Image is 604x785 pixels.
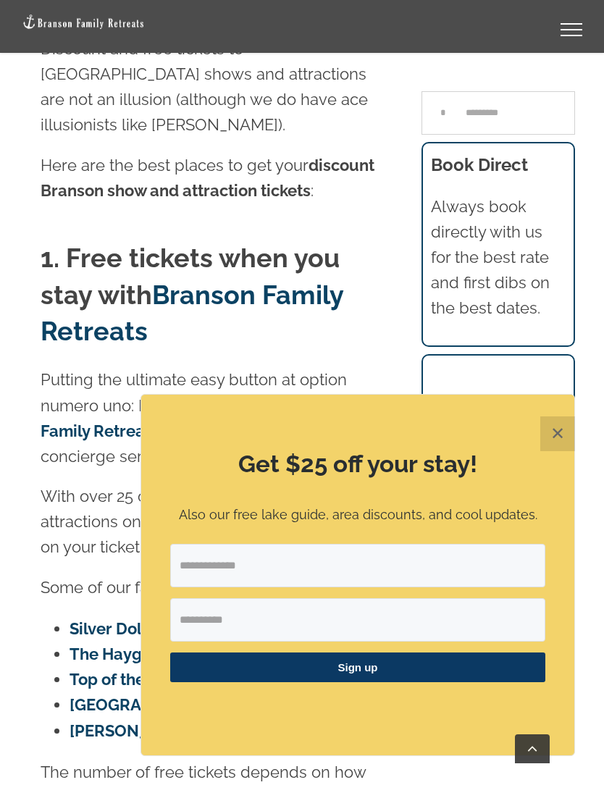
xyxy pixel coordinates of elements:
[170,598,545,642] input: First Name
[41,156,374,200] strong: discount Branson show and attraction tickets
[41,153,384,203] p: Here are the best places to get your :
[41,36,384,138] p: Discount and free tickets to [GEOGRAPHIC_DATA] shows and attractions are not an illusion (althoug...
[41,396,345,440] a: Branson Family Retreats
[421,91,575,135] input: Search...
[170,652,545,682] button: Sign up
[542,23,600,36] a: Toggle Menu
[170,544,545,587] input: Email Address
[70,619,196,638] a: Silver Dollar City
[70,721,198,740] a: [PERSON_NAME]
[41,243,343,346] strong: 1. Free tickets when you stay with
[41,484,384,561] p: With over 25 of the tippy top best shows and attractions on the list of free tickets, you’ll save...
[70,670,311,689] a: Top of the [GEOGRAPHIC_DATA]
[540,416,575,451] button: Close
[170,505,545,526] p: Also our free lake guide, area discounts, and cool updates.
[22,14,145,30] img: Branson Family Retreats Logo
[70,695,232,714] a: [GEOGRAPHIC_DATA]
[170,448,545,481] h2: Get $25 off your stay!
[421,91,465,135] input: Search
[41,280,343,346] a: Branson Family Retreats
[41,575,384,600] p: Some of our favorites that are included:
[41,367,384,469] p: Putting the ultimate easy button at option numero uno: Book your stay with , and you get free tic...
[431,194,565,322] p: Always book directly with us for the best rate and first dibs on the best dates.
[170,700,545,715] p: ​
[431,154,528,175] b: Book Direct
[70,645,179,663] a: The Haygoods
